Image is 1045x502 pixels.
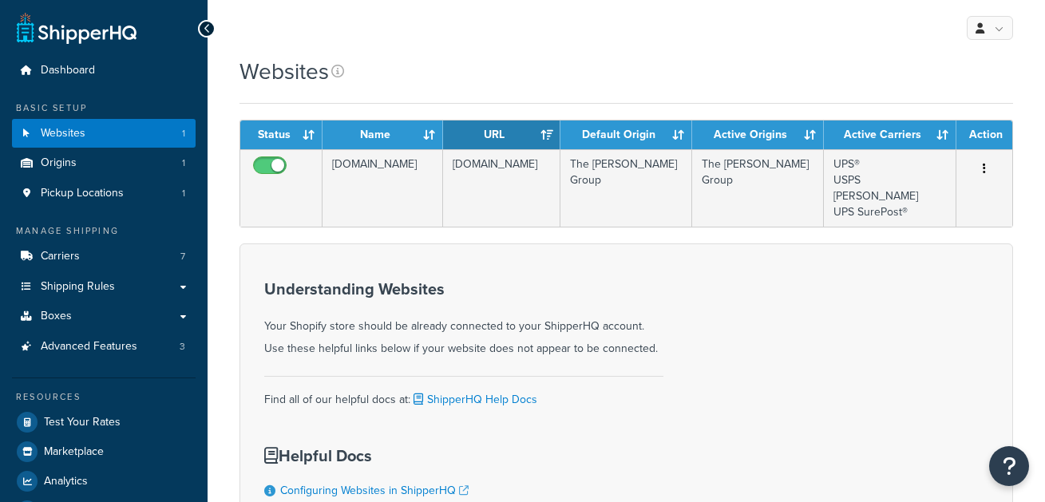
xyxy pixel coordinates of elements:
div: Basic Setup [12,101,196,115]
span: Carriers [41,250,80,263]
span: Marketplace [44,445,104,459]
button: Open Resource Center [989,446,1029,486]
a: Pickup Locations 1 [12,179,196,208]
li: Carriers [12,242,196,271]
span: Analytics [44,475,88,488]
h3: Understanding Websites [264,280,663,298]
td: The [PERSON_NAME] Group [692,149,824,227]
span: Dashboard [41,64,95,77]
span: 1 [182,187,185,200]
span: 3 [180,340,185,354]
div: Resources [12,390,196,404]
a: Origins 1 [12,148,196,178]
th: Name: activate to sort column ascending [323,121,443,149]
div: Find all of our helpful docs at: [264,376,663,411]
a: ShipperHQ Home [17,12,137,44]
span: 1 [182,156,185,170]
td: The [PERSON_NAME] Group [560,149,692,227]
span: Pickup Locations [41,187,124,200]
a: Configuring Websites in ShipperHQ [280,482,469,499]
span: 1 [182,127,185,140]
li: Advanced Features [12,332,196,362]
th: URL: activate to sort column ascending [443,121,561,149]
h1: Websites [239,56,329,87]
a: Shipping Rules [12,272,196,302]
a: Carriers 7 [12,242,196,271]
a: Boxes [12,302,196,331]
div: Your Shopify store should be already connected to your ShipperHQ account. Use these helpful links... [264,280,663,360]
th: Status: activate to sort column ascending [240,121,323,149]
th: Action [956,121,1012,149]
span: Test Your Rates [44,416,121,429]
th: Active Carriers: activate to sort column ascending [824,121,956,149]
a: ShipperHQ Help Docs [410,391,537,408]
td: UPS® USPS [PERSON_NAME] UPS SurePost® [824,149,956,227]
div: Manage Shipping [12,224,196,238]
span: Origins [41,156,77,170]
a: Dashboard [12,56,196,85]
td: [DOMAIN_NAME] [443,149,561,227]
span: Advanced Features [41,340,137,354]
h3: Helpful Docs [264,447,552,464]
span: 7 [180,250,185,263]
a: Analytics [12,467,196,496]
a: Marketplace [12,437,196,466]
a: Advanced Features 3 [12,332,196,362]
span: Websites [41,127,85,140]
li: Origins [12,148,196,178]
span: Boxes [41,310,72,323]
li: Pickup Locations [12,179,196,208]
span: Shipping Rules [41,280,115,294]
a: Test Your Rates [12,408,196,437]
a: Websites 1 [12,119,196,148]
li: Websites [12,119,196,148]
td: [DOMAIN_NAME] [323,149,443,227]
th: Active Origins: activate to sort column ascending [692,121,824,149]
th: Default Origin: activate to sort column ascending [560,121,692,149]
